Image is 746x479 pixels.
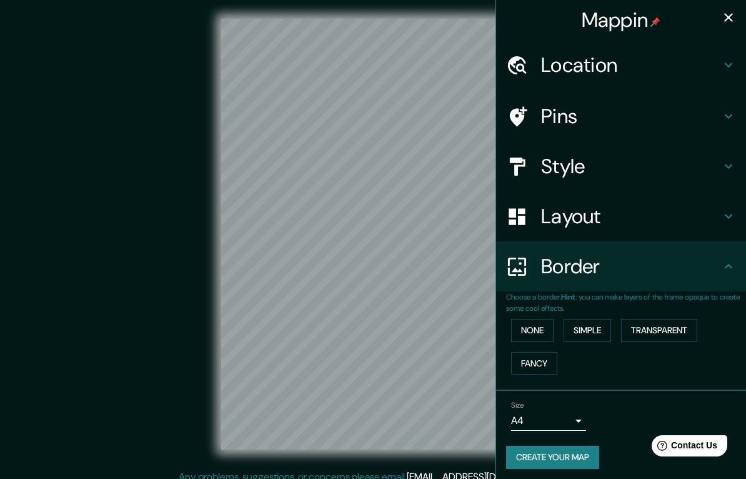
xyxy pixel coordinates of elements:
b: Hint [561,292,575,302]
button: Create your map [506,446,599,469]
div: Style [496,141,746,191]
p: Choose a border. : you can make layers of the frame opaque to create some cool effects. [506,291,746,314]
div: Layout [496,191,746,241]
h4: Mappin [582,8,661,33]
button: Simple [564,319,611,342]
img: pin-icon.png [650,17,660,27]
canvas: Map [221,19,525,450]
div: Location [496,40,746,90]
h4: Location [541,53,721,78]
button: Fancy [511,352,557,375]
label: Size [511,400,524,411]
h4: Layout [541,204,721,229]
div: Border [496,241,746,291]
div: A4 [511,411,586,431]
h4: Border [541,254,721,279]
iframe: Help widget launcher [635,430,732,465]
div: Pins [496,91,746,141]
h4: Style [541,154,721,179]
button: Transparent [621,319,697,342]
button: None [511,319,554,342]
h4: Pins [541,104,721,129]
